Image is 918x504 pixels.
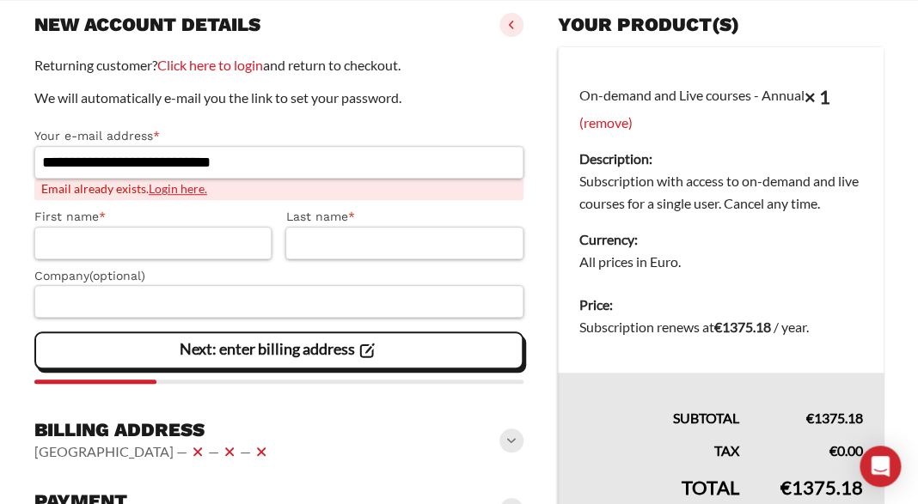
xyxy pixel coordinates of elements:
label: Company [34,266,523,286]
p: We will automatically e-mail you the link to set your password. [34,87,523,109]
h3: Billing address [34,418,272,442]
div: Open Intercom Messenger [860,446,901,487]
dt: Description: [579,148,863,170]
span: € [714,319,722,335]
label: First name [34,207,272,227]
p: Returning customer? and return to checkout. [34,54,523,76]
h3: New account details [34,13,260,37]
dd: Subscription with access to on-demand and live courses for a single user. Cancel any time. [579,170,863,215]
bdi: 1375.18 [780,476,863,499]
dd: All prices in Euro. [579,251,863,273]
label: Last name [285,207,523,227]
span: € [780,476,792,499]
th: Subtotal [558,373,760,429]
span: Email already exists. [34,179,523,200]
dt: Price: [579,294,863,316]
bdi: 1375.18 [714,319,771,335]
td: On-demand and Live courses - Annual [558,47,884,284]
span: / year [774,319,806,335]
a: Click here to login [157,57,263,73]
span: (optional) [89,269,145,282]
a: Login here. [149,181,207,196]
dt: Currency: [579,228,863,251]
bdi: 1375.18 [806,410,863,426]
label: Your e-mail address [34,126,523,146]
span: Subscription renews at . [579,319,809,335]
vaadin-horizontal-layout: [GEOGRAPHIC_DATA] — — — [34,441,272,462]
bdi: 0.00 [829,442,863,458]
span: € [829,442,837,458]
strong: × 1 [805,85,830,108]
vaadin-button: Next: enter billing address [34,331,523,369]
span: € [806,410,814,426]
th: Tax [558,429,760,462]
a: (remove) [579,114,633,131]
